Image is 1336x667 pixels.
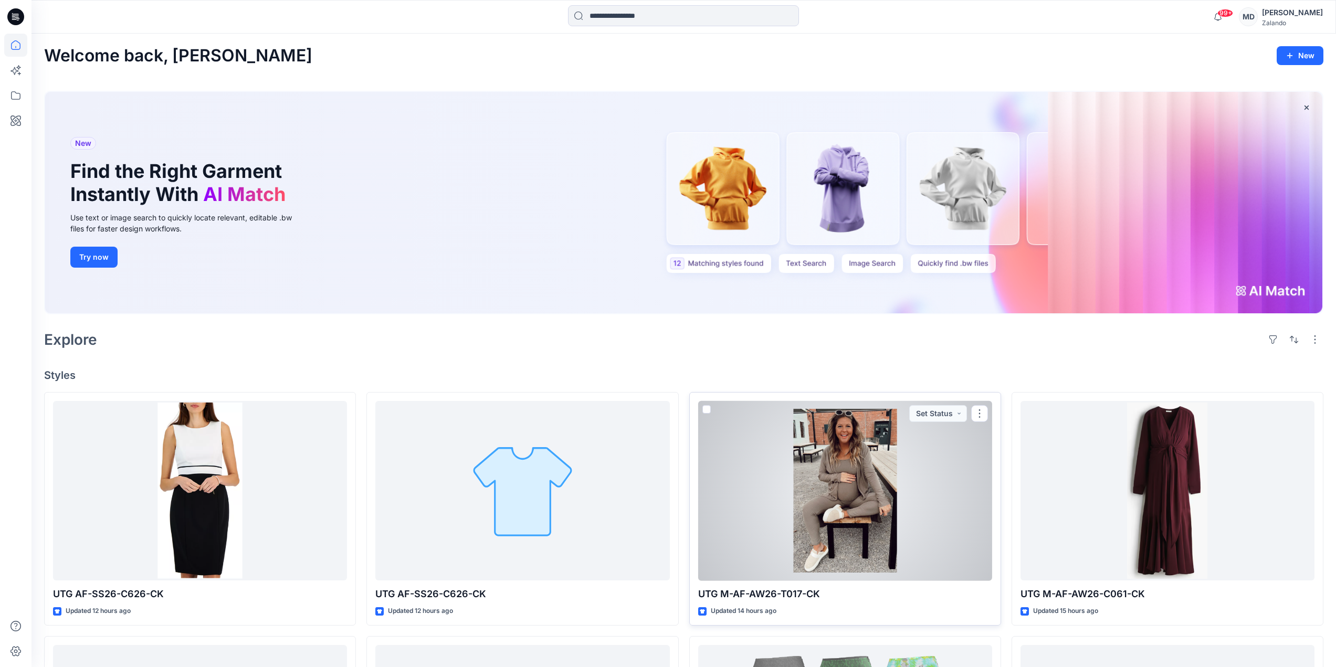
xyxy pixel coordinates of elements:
[388,606,453,617] p: Updated 12 hours ago
[70,160,291,205] h1: Find the Right Garment Instantly With
[70,247,118,268] button: Try now
[1033,606,1098,617] p: Updated 15 hours ago
[1021,401,1314,581] a: UTG M-AF-AW26-C061-CK
[66,606,131,617] p: Updated 12 hours ago
[75,137,91,150] span: New
[53,401,347,581] a: UTG AF-SS26-C626-CK
[70,212,307,234] div: Use text or image search to quickly locate relevant, editable .bw files for faster design workflows.
[44,46,312,66] h2: Welcome back, [PERSON_NAME]
[44,369,1323,382] h4: Styles
[53,587,347,601] p: UTG AF-SS26-C626-CK
[1262,6,1323,19] div: [PERSON_NAME]
[375,587,669,601] p: UTG AF-SS26-C626-CK
[711,606,776,617] p: Updated 14 hours ago
[375,401,669,581] a: UTG AF-SS26-C626-CK
[1217,9,1233,17] span: 99+
[1277,46,1323,65] button: New
[1021,587,1314,601] p: UTG M-AF-AW26-C061-CK
[203,183,286,206] span: AI Match
[698,587,992,601] p: UTG M-AF-AW26-T017-CK
[1262,19,1323,27] div: Zalando
[1239,7,1258,26] div: MD
[44,331,97,348] h2: Explore
[698,401,992,581] a: UTG M-AF-AW26-T017-CK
